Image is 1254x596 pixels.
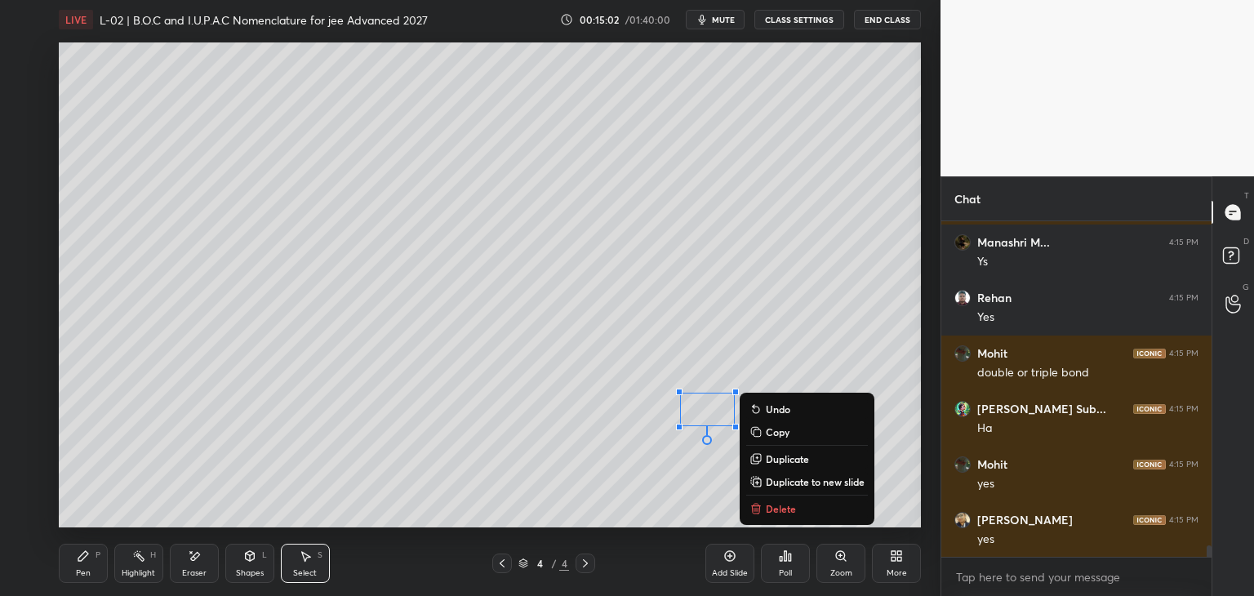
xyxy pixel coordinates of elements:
img: iconic-dark.1390631f.png [1133,349,1166,358]
p: Duplicate to new slide [766,475,865,488]
p: G [1243,281,1249,293]
div: 4 [559,556,569,571]
span: mute [712,14,735,25]
button: Undo [746,399,868,419]
h6: Manashri M... [977,235,1050,250]
div: double or triple bond [977,365,1198,381]
div: Ys [977,254,1198,270]
div: 4:15 PM [1169,293,1198,303]
h4: L-02 | B.O.C and I.U.P.A.C Nomenclature for jee Advanced 2027 [100,12,428,28]
div: Select [293,569,317,577]
div: 4 [531,558,548,568]
p: D [1243,235,1249,247]
button: End Class [854,10,921,29]
img: iconic-dark.1390631f.png [1133,460,1166,469]
img: iconic-dark.1390631f.png [1133,515,1166,525]
div: P [96,551,100,559]
button: mute [686,10,745,29]
h6: Mohit [977,457,1007,472]
div: LIVE [59,10,93,29]
div: Pen [76,569,91,577]
div: Zoom [830,569,852,577]
h6: [PERSON_NAME] [977,513,1073,527]
button: Duplicate to new slide [746,472,868,491]
div: 4:15 PM [1169,515,1198,525]
div: L [262,551,267,559]
div: Poll [779,569,792,577]
div: 4:15 PM [1169,349,1198,358]
div: Add Slide [712,569,748,577]
img: f80c770ad08549ae8ce54a728834ab4d.jpg [954,345,971,362]
p: Duplicate [766,452,809,465]
p: Chat [941,177,994,220]
div: 4:15 PM [1169,238,1198,247]
div: / [551,558,556,568]
img: iconic-dark.1390631f.png [1133,404,1166,414]
button: Copy [746,422,868,442]
div: yes [977,476,1198,492]
img: b2849bff3dca4d4ea27dc7bc7b19bfda.jpg [954,512,971,528]
div: More [887,569,907,577]
img: 3 [954,401,971,417]
div: Shapes [236,569,264,577]
h6: [PERSON_NAME] Sub... [977,402,1106,416]
div: H [150,551,156,559]
button: CLASS SETTINGS [754,10,844,29]
div: 4:15 PM [1169,404,1198,414]
div: Highlight [122,569,155,577]
button: Delete [746,499,868,518]
p: Copy [766,425,789,438]
p: T [1244,189,1249,202]
button: Duplicate [746,449,868,469]
img: 39a668a7cf984bbf81b6ac799983fb8b.jpg [954,234,971,251]
div: 4:15 PM [1169,460,1198,469]
img: f80c770ad08549ae8ce54a728834ab4d.jpg [954,456,971,473]
h6: Mohit [977,346,1007,361]
p: Undo [766,403,790,416]
p: Delete [766,502,796,515]
div: Yes [977,309,1198,326]
div: Eraser [182,569,207,577]
img: 9188972d64b5451fabde4262ca1d6fc2.jpg [954,290,971,306]
div: yes [977,532,1198,548]
div: S [318,551,322,559]
div: grid [941,221,1212,558]
h6: Rehan [977,291,1012,305]
div: Ha [977,420,1198,437]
